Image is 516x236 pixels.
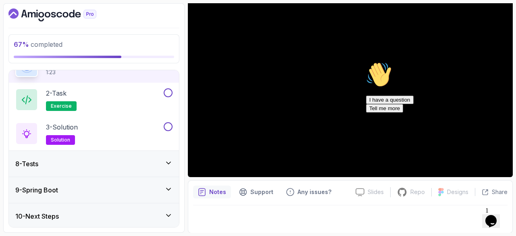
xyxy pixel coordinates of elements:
p: Support [250,188,273,196]
button: 9-Spring Boot [9,177,179,203]
button: 3-Solutionsolution [15,122,173,145]
button: 2-Taskexercise [15,88,173,111]
button: Support button [234,186,278,198]
button: notes button [193,186,231,198]
p: Notes [209,188,226,196]
h3: 10 - Next Steps [15,211,59,221]
button: 8-Tests [9,151,179,177]
button: Tell me more [3,46,40,54]
button: 10-Next Steps [9,203,179,229]
div: 👋Hi! How can we help?I have a questionTell me more [3,3,148,54]
span: 67 % [14,40,29,48]
span: solution [51,137,70,143]
p: 1:23 [46,68,87,76]
span: Hi! How can we help? [3,24,80,30]
h3: 8 - Tests [15,159,38,169]
a: Dashboard [8,8,115,21]
button: Feedback button [281,186,336,198]
span: completed [14,40,62,48]
button: I have a question [3,37,51,46]
iframe: chat widget [363,58,508,200]
p: Any issues? [298,188,331,196]
p: 3 - Solution [46,122,78,132]
img: :wave: [3,3,29,29]
p: 2 - Task [46,88,67,98]
iframe: chat widget [482,204,508,228]
h3: 9 - Spring Boot [15,185,58,195]
span: exercise [51,103,72,109]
